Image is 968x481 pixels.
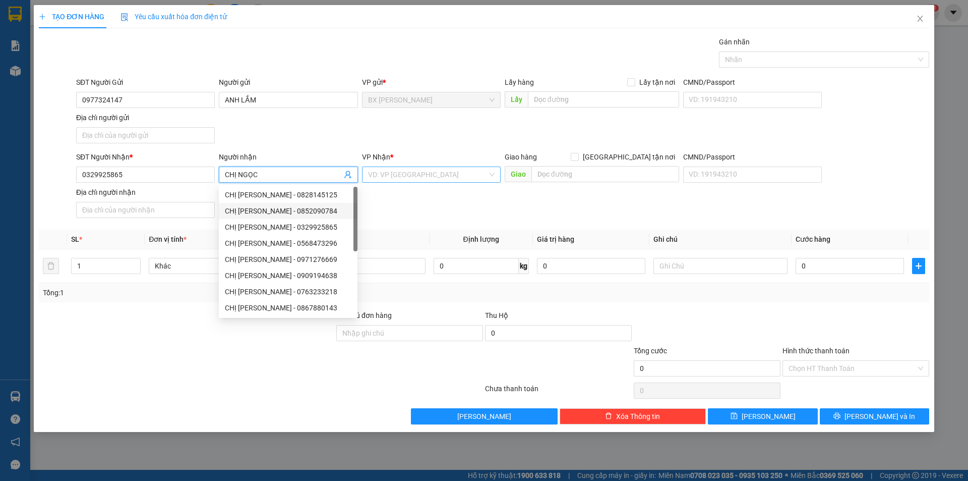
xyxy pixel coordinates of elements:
[120,13,129,21] img: icon
[411,408,558,424] button: [PERSON_NAME]
[336,311,392,319] label: Ghi chú đơn hàng
[634,347,667,355] span: Tổng cước
[485,311,508,319] span: Thu Hộ
[291,258,425,274] input: VD: Bàn, Ghế
[219,219,357,235] div: CHỊ NGỌC - 0329925865
[219,284,357,300] div: CHỊ NGỌC - 0763233218
[528,91,679,108] input: Dọc đường
[219,268,357,284] div: CHỊ NGỌC - 0909194638
[39,13,46,20] span: plus
[796,235,830,243] span: Cước hàng
[913,262,925,270] span: plus
[76,202,215,218] input: Địa chỉ của người nhận
[76,151,215,163] div: SĐT Người Nhận
[916,15,924,23] span: close
[362,153,390,161] span: VP Nhận
[76,187,215,198] div: Địa chỉ người nhận
[560,408,706,424] button: deleteXóa Thông tin
[43,287,374,298] div: Tổng: 1
[39,13,104,21] span: TẠO ĐƠN HÀNG
[219,203,357,219] div: CHỊ NGỌC - 0852090784
[537,258,645,274] input: 0
[731,412,738,420] span: save
[463,235,499,243] span: Định lượng
[336,325,483,341] input: Ghi chú đơn hàng
[149,235,187,243] span: Đơn vị tính
[225,286,351,297] div: CHỊ [PERSON_NAME] - 0763233218
[820,408,929,424] button: printer[PERSON_NAME] và In
[71,235,79,243] span: SL
[719,38,750,46] label: Gán nhãn
[219,77,357,88] div: Người gửi
[219,151,357,163] div: Người nhận
[219,187,357,203] div: CHỊ NGỌC - 0828145125
[368,92,495,108] span: BX Cao Lãnh
[505,78,534,86] span: Lấy hàng
[742,411,796,422] span: [PERSON_NAME]
[505,166,531,182] span: Giao
[219,235,357,251] div: CHỊ NGỌC - 0568473296
[683,77,822,88] div: CMND/Passport
[912,258,925,274] button: plus
[782,347,850,355] label: Hình thức thanh toán
[531,166,679,182] input: Dọc đường
[219,300,357,316] div: CHỊ NGỌC - 0867880143
[484,383,633,401] div: Chưa thanh toán
[457,411,511,422] span: [PERSON_NAME]
[76,127,215,143] input: Địa chỉ của người gửi
[844,411,915,422] span: [PERSON_NAME] và In
[225,254,351,265] div: CHỊ [PERSON_NAME] - 0971276669
[579,151,679,163] span: [GEOGRAPHIC_DATA] tận nơi
[219,251,357,268] div: CHỊ NGỌC - 0971276669
[225,302,351,313] div: CHỊ [PERSON_NAME] - 0867880143
[616,411,660,422] span: Xóa Thông tin
[906,5,934,33] button: Close
[505,91,528,108] span: Lấy
[505,153,537,161] span: Giao hàng
[649,230,792,249] th: Ghi chú
[519,258,529,274] span: kg
[225,205,351,217] div: CHỊ [PERSON_NAME] - 0852090784
[76,112,215,123] div: Địa chỉ người gửi
[120,13,227,21] span: Yêu cầu xuất hóa đơn điện tử
[76,77,215,88] div: SĐT Người Gửi
[708,408,817,424] button: save[PERSON_NAME]
[225,238,351,249] div: CHỊ [PERSON_NAME] - 0568473296
[155,258,277,274] span: Khác
[225,270,351,281] div: CHỊ [PERSON_NAME] - 0909194638
[362,77,501,88] div: VP gửi
[225,222,351,233] div: CHỊ [PERSON_NAME] - 0329925865
[537,235,574,243] span: Giá trị hàng
[683,151,822,163] div: CMND/Passport
[344,171,352,179] span: user-add
[225,189,351,200] div: CHỊ [PERSON_NAME] - 0828145125
[653,258,788,274] input: Ghi Chú
[43,258,59,274] button: delete
[605,412,612,420] span: delete
[635,77,679,88] span: Lấy tận nơi
[833,412,840,420] span: printer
